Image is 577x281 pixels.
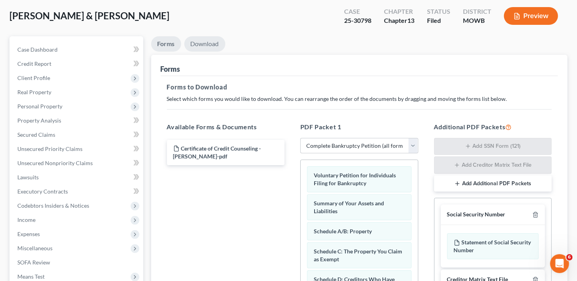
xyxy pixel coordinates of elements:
span: Personal Property [17,103,62,110]
div: Chapter [384,7,414,16]
span: Unsecured Priority Claims [17,145,82,152]
span: Secured Claims [17,131,55,138]
span: Income [17,216,36,223]
a: Property Analysis [11,114,143,128]
span: Expenses [17,231,40,237]
div: Social Security Number [447,211,506,218]
h5: PDF Packet 1 [300,122,418,132]
p: Select which forms you would like to download. You can rearrange the order of the documents by dr... [167,95,552,103]
iframe: Intercom live chat [550,254,569,273]
a: Unsecured Priority Claims [11,142,143,156]
div: District [463,7,491,16]
a: Executory Contracts [11,184,143,199]
span: Lawsuits [17,174,39,181]
span: Credit Report [17,60,51,67]
a: Download [184,36,225,52]
button: Preview [504,7,558,25]
a: Credit Report [11,57,143,71]
div: 25-30798 [344,16,371,25]
span: Miscellaneous [17,245,52,251]
h5: Forms to Download [167,82,552,92]
a: SOFA Review [11,255,143,270]
span: SOFA Review [17,259,50,266]
div: Case [344,7,371,16]
a: Forms [151,36,181,52]
span: Certificate of Credit Counseling - [PERSON_NAME]-pdf [173,145,261,160]
span: Property Analysis [17,117,61,124]
div: Filed [427,16,450,25]
h5: Available Forms & Documents [167,122,285,132]
span: 6 [566,254,573,261]
span: Summary of Your Assets and Liabilities [314,200,384,214]
button: Add SSN Form (121) [434,138,552,155]
a: Secured Claims [11,128,143,142]
button: Add Additional PDF Packets [434,175,552,192]
a: Lawsuits [11,170,143,184]
button: Add Creditor Matrix Text File [434,156,552,174]
span: Means Test [17,273,45,280]
span: [PERSON_NAME] & [PERSON_NAME] [9,10,169,21]
a: Unsecured Nonpriority Claims [11,156,143,170]
a: Case Dashboard [11,43,143,57]
span: Executory Contracts [17,188,68,195]
span: Codebtors Insiders & Notices [17,202,89,209]
span: Client Profile [17,74,50,81]
span: Schedule C: The Property You Claim as Exempt [314,248,402,262]
div: Status [427,7,450,16]
span: Unsecured Nonpriority Claims [17,160,93,166]
span: 13 [407,17,414,24]
div: Statement of Social Security Number [447,233,539,259]
div: Forms [161,64,180,74]
span: Case Dashboard [17,46,58,53]
div: MOWB [463,16,491,25]
span: Schedule A/B: Property [314,228,372,234]
div: Chapter [384,16,414,25]
span: Real Property [17,89,51,95]
h5: Additional PDF Packets [434,122,552,132]
span: Voluntary Petition for Individuals Filing for Bankruptcy [314,172,396,186]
